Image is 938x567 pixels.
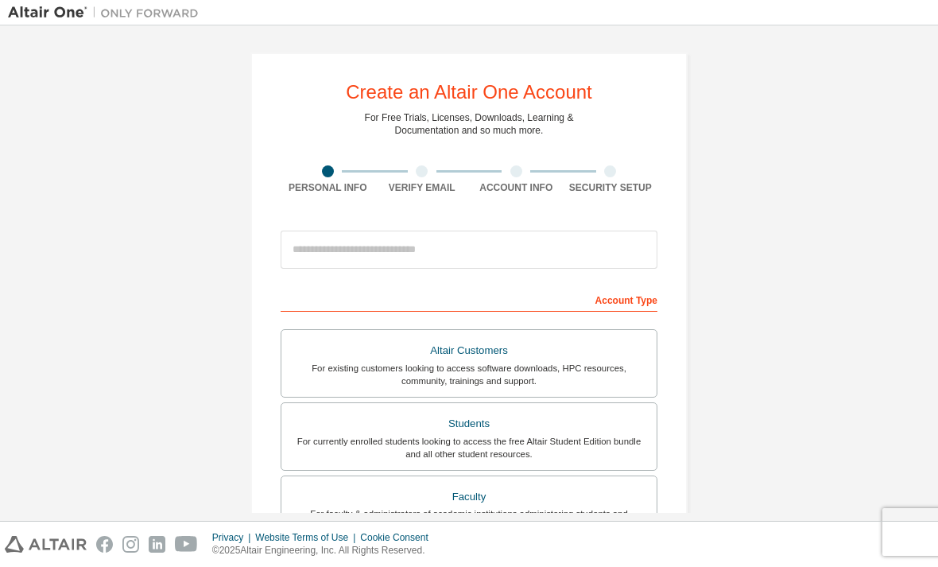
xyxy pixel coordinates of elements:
p: © 2025 Altair Engineering, Inc. All Rights Reserved. [212,544,438,557]
div: For Free Trials, Licenses, Downloads, Learning & Documentation and so much more. [365,111,574,137]
div: Altair Customers [291,340,647,362]
img: facebook.svg [96,536,113,553]
div: For existing customers looking to access software downloads, HPC resources, community, trainings ... [291,362,647,387]
div: Verify Email [375,181,470,194]
div: For faculty & administrators of academic institutions administering students and accessing softwa... [291,507,647,533]
div: Account Type [281,286,657,312]
div: Privacy [212,531,255,544]
img: Altair One [8,5,207,21]
div: Account Info [469,181,564,194]
img: instagram.svg [122,536,139,553]
img: linkedin.svg [149,536,165,553]
div: Students [291,413,647,435]
img: altair_logo.svg [5,536,87,553]
div: Faculty [291,486,647,508]
div: Personal Info [281,181,375,194]
div: Create an Altair One Account [346,83,592,102]
div: For currently enrolled students looking to access the free Altair Student Edition bundle and all ... [291,435,647,460]
div: Website Terms of Use [255,531,360,544]
div: Security Setup [564,181,658,194]
img: youtube.svg [175,536,198,553]
div: Cookie Consent [360,531,437,544]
